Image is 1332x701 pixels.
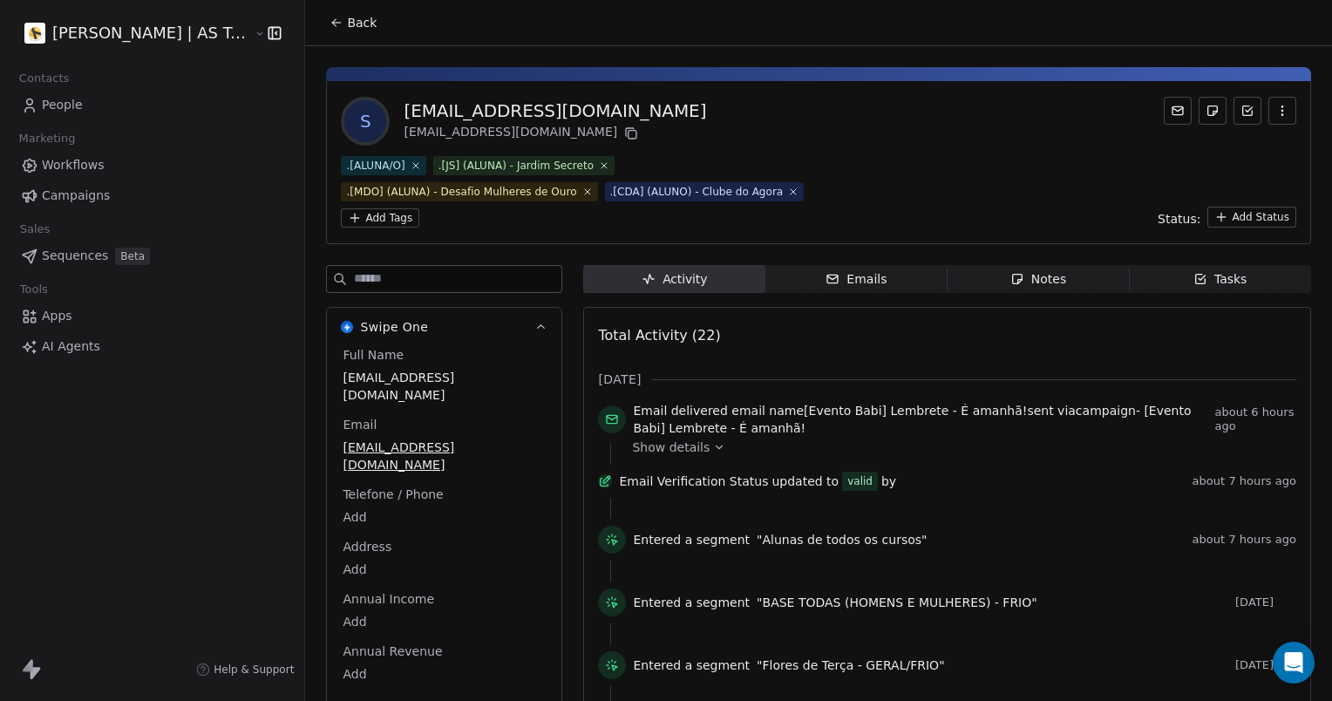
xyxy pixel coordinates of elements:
a: SequencesBeta [14,242,290,270]
div: .[ALUNA/O] [346,158,404,174]
span: Swipe One [360,318,428,336]
span: Marketing [11,126,83,152]
div: .[JS] (ALUNA) - Jardim Secreto [438,158,594,174]
button: Back [319,7,387,38]
span: Address [339,538,395,555]
span: Entered a segment [633,594,750,611]
span: Entered a segment [633,531,750,548]
a: AI Agents [14,332,290,361]
span: [DATE] [598,371,641,388]
button: Add Status [1207,207,1296,228]
span: by [881,473,896,490]
span: about 7 hours ago [1193,533,1296,547]
span: "BASE TODAS (HOMENS E MULHERES) - FRIO" [757,594,1037,611]
span: Sequences [42,247,108,265]
span: AI Agents [42,337,100,356]
span: Beta [115,248,150,265]
a: Workflows [14,151,290,180]
span: Campaigns [42,187,110,205]
span: [DATE] [1235,596,1296,609]
span: Total Activity (22) [598,327,720,344]
span: Status: [1158,210,1200,228]
span: "Flores de Terça - GERAL/FRIO" [757,657,944,674]
span: email name sent via campaign - [633,402,1207,437]
a: Show details [632,439,1284,456]
span: Email [339,416,380,433]
span: [PERSON_NAME] | AS Treinamentos [52,22,250,44]
span: [Evento Babi] Lembrete - É amanhã! [804,404,1027,418]
button: Add Tags [341,208,419,228]
span: [EMAIL_ADDRESS][DOMAIN_NAME] [343,369,546,404]
span: Add [343,665,546,683]
a: People [14,91,290,119]
div: valid [847,473,873,490]
span: Tools [12,276,55,303]
span: People [42,96,83,114]
span: about 7 hours ago [1193,474,1296,488]
div: .[MDO] (ALUNA) - Desafio Mulheres de Ouro [346,184,576,200]
span: Annual Income [339,590,438,608]
div: [EMAIL_ADDRESS][DOMAIN_NAME] [404,123,706,144]
div: .[CDA] (ALUNO) - Clube do Agora [610,184,784,200]
a: Apps [14,302,290,330]
span: Telefone / Phone [339,486,446,503]
span: Add [343,508,546,526]
span: s [344,100,386,142]
div: Open Intercom Messenger [1273,642,1315,684]
span: Sales [12,216,58,242]
span: Email delivered [633,404,727,418]
span: Annual Revenue [339,643,445,660]
span: Add [343,613,546,630]
span: [DATE] [1235,658,1296,672]
div: [EMAIL_ADDRESS][DOMAIN_NAME] [404,99,706,123]
span: Entered a segment [633,657,750,674]
div: Notes [1010,270,1066,289]
span: Workflows [42,156,105,174]
span: Apps [42,307,72,325]
span: Help & Support [214,663,294,677]
button: [PERSON_NAME] | AS Treinamentos [21,18,241,48]
img: Swipe One [341,321,353,333]
span: updated to [771,473,839,490]
span: Contacts [11,65,77,92]
span: Email Verification Status [619,473,768,490]
span: Back [347,14,377,31]
span: "Alunas de todos os cursos" [757,531,927,548]
a: Campaigns [14,181,290,210]
span: Full Name [339,346,407,364]
a: Help & Support [196,663,294,677]
img: Logo%202022%20quad.jpg [24,23,45,44]
div: Tasks [1193,270,1247,289]
span: about 6 hours ago [1215,405,1296,433]
span: Add [343,561,546,578]
button: Swipe OneSwipe One [327,308,561,346]
span: [EMAIL_ADDRESS][DOMAIN_NAME] [343,439,546,473]
div: Emails [826,270,887,289]
span: Show details [632,439,710,456]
